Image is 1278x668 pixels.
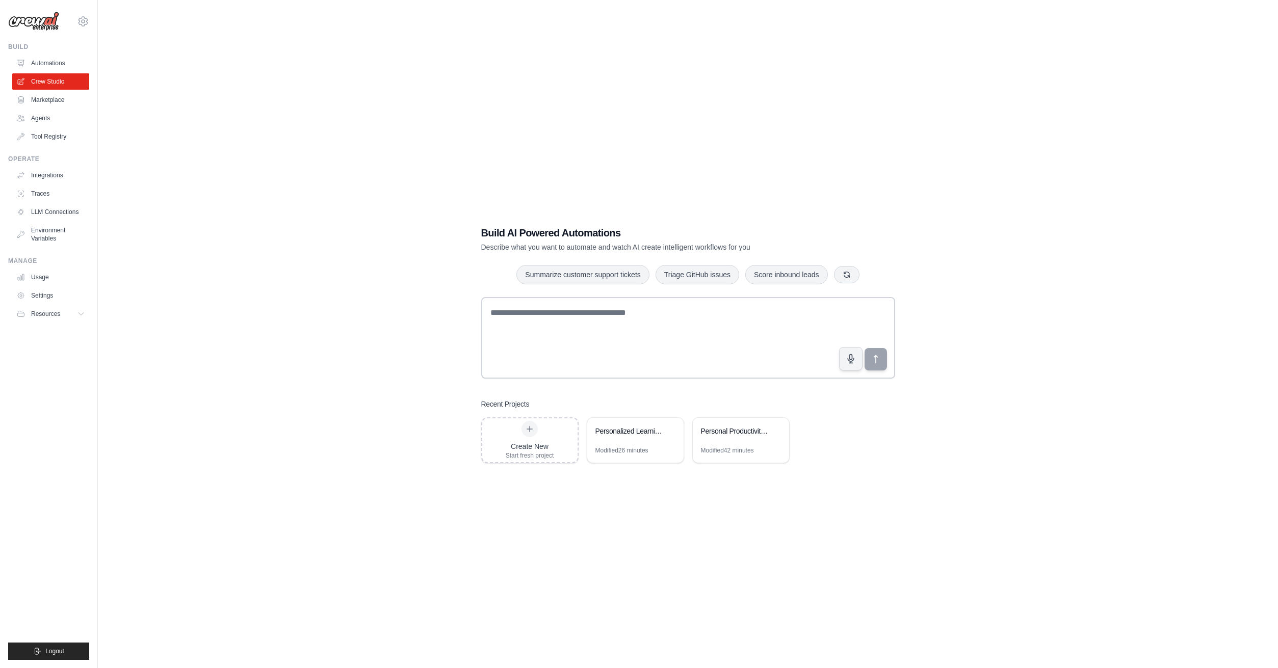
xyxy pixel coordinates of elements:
[506,441,554,451] div: Create New
[8,643,89,660] button: Logout
[834,266,859,283] button: Get new suggestions
[8,257,89,265] div: Manage
[12,55,89,71] a: Automations
[595,426,665,436] div: Personalized Learning Management System
[656,265,739,284] button: Triage GitHub issues
[506,451,554,460] div: Start fresh project
[12,92,89,108] a: Marketplace
[481,242,824,252] p: Describe what you want to automate and watch AI create intelligent workflows for you
[12,185,89,202] a: Traces
[12,73,89,90] a: Crew Studio
[8,155,89,163] div: Operate
[12,306,89,322] button: Resources
[12,287,89,304] a: Settings
[481,226,824,240] h1: Build AI Powered Automations
[481,399,530,409] h3: Recent Projects
[516,265,649,284] button: Summarize customer support tickets
[839,347,863,370] button: Click to speak your automation idea
[701,446,754,455] div: Modified 42 minutes
[8,43,89,51] div: Build
[12,110,89,126] a: Agents
[12,269,89,285] a: Usage
[8,12,59,31] img: Logo
[12,167,89,183] a: Integrations
[745,265,828,284] button: Score inbound leads
[12,222,89,247] a: Environment Variables
[12,204,89,220] a: LLM Connections
[595,446,648,455] div: Modified 26 minutes
[31,310,60,318] span: Resources
[701,426,771,436] div: Personal Productivity & Project Management Assistant
[45,647,64,655] span: Logout
[12,128,89,145] a: Tool Registry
